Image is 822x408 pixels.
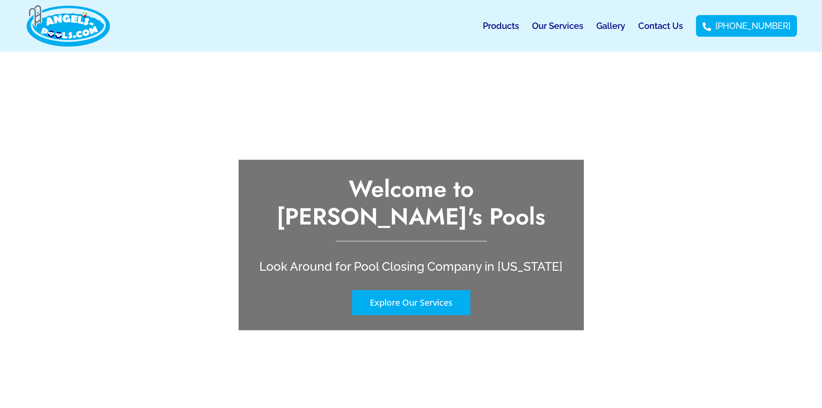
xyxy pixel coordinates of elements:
h2: Look Around for Pool Closing Company in [US_STATE] [254,261,569,273]
a: [PHONE_NUMBER] [702,19,791,32]
h1: Welcome to [PERSON_NAME]'s Pools [254,175,569,230]
a: Gallery [596,16,625,36]
a: Products [483,16,519,36]
nav: Menu [483,16,683,36]
a: Explore Our Services [352,290,470,315]
a: Contact Us [638,16,683,36]
span: Explore Our Services [370,298,453,307]
a: Our Services [532,16,583,36]
span: [PHONE_NUMBER] [713,19,791,32]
